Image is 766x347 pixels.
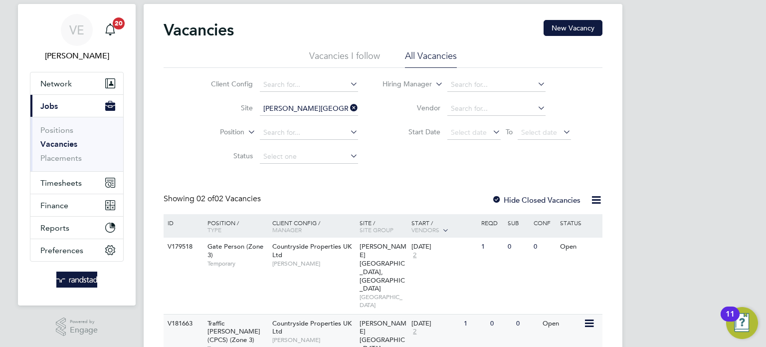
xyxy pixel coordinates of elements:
[531,238,557,256] div: 0
[207,242,263,259] span: Gate Person (Zone 3)
[195,151,253,160] label: Status
[100,14,120,46] a: 20
[488,315,514,333] div: 0
[505,238,531,256] div: 0
[411,328,418,336] span: 2
[40,178,82,188] span: Timesheets
[383,103,440,112] label: Vendor
[521,128,557,137] span: Select date
[558,238,601,256] div: Open
[164,20,234,40] h2: Vacancies
[30,14,124,62] a: VE[PERSON_NAME]
[164,194,263,204] div: Showing
[40,201,68,210] span: Finance
[30,117,123,171] div: Jobs
[461,315,487,333] div: 1
[207,319,260,345] span: Traffic [PERSON_NAME] (CPCS) (Zone 3)
[40,246,83,255] span: Preferences
[40,139,77,149] a: Vacancies
[260,150,358,164] input: Select one
[70,326,98,335] span: Engage
[375,79,432,89] label: Hiring Manager
[165,238,200,256] div: V179518
[492,195,580,205] label: Hide Closed Vacancies
[196,194,214,204] span: 02 of
[540,315,583,333] div: Open
[357,214,409,238] div: Site /
[18,4,136,306] nav: Main navigation
[30,217,123,239] button: Reports
[56,318,98,337] a: Powered byEngage
[187,127,244,137] label: Position
[113,17,125,29] span: 20
[30,95,123,117] button: Jobs
[30,50,124,62] span: Vicky Egan
[272,242,352,259] span: Countryside Properties UK Ltd
[165,315,200,333] div: V181663
[447,102,546,116] input: Search for...
[558,214,601,231] div: Status
[260,78,358,92] input: Search for...
[260,126,358,140] input: Search for...
[69,23,84,36] span: VE
[207,260,267,268] span: Temporary
[30,272,124,288] a: Go to home page
[409,214,479,239] div: Start /
[360,293,407,309] span: [GEOGRAPHIC_DATA]
[56,272,98,288] img: randstad-logo-retina.png
[503,125,516,138] span: To
[451,128,487,137] span: Select date
[272,319,352,336] span: Countryside Properties UK Ltd
[40,101,58,111] span: Jobs
[40,223,69,233] span: Reports
[544,20,602,36] button: New Vacancy
[272,260,355,268] span: [PERSON_NAME]
[360,242,406,293] span: [PERSON_NAME][GEOGRAPHIC_DATA], [GEOGRAPHIC_DATA]
[383,127,440,136] label: Start Date
[195,103,253,112] label: Site
[360,226,393,234] span: Site Group
[411,251,418,260] span: 2
[30,194,123,216] button: Finance
[196,194,261,204] span: 02 Vacancies
[726,307,758,339] button: Open Resource Center, 11 new notifications
[726,314,735,327] div: 11
[165,214,200,231] div: ID
[30,172,123,194] button: Timesheets
[411,226,439,234] span: Vendors
[411,243,476,251] div: [DATE]
[309,50,380,68] li: Vacancies I follow
[447,78,546,92] input: Search for...
[195,79,253,88] label: Client Config
[505,214,531,231] div: Sub
[40,79,72,88] span: Network
[272,226,302,234] span: Manager
[405,50,457,68] li: All Vacancies
[30,72,123,94] button: Network
[40,153,82,163] a: Placements
[270,214,357,238] div: Client Config /
[40,125,73,135] a: Positions
[207,226,221,234] span: Type
[479,238,505,256] div: 1
[30,239,123,261] button: Preferences
[514,315,540,333] div: 0
[411,320,459,328] div: [DATE]
[531,214,557,231] div: Conf
[479,214,505,231] div: Reqd
[200,214,270,238] div: Position /
[260,102,358,116] input: Search for...
[272,336,355,344] span: [PERSON_NAME]
[70,318,98,326] span: Powered by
